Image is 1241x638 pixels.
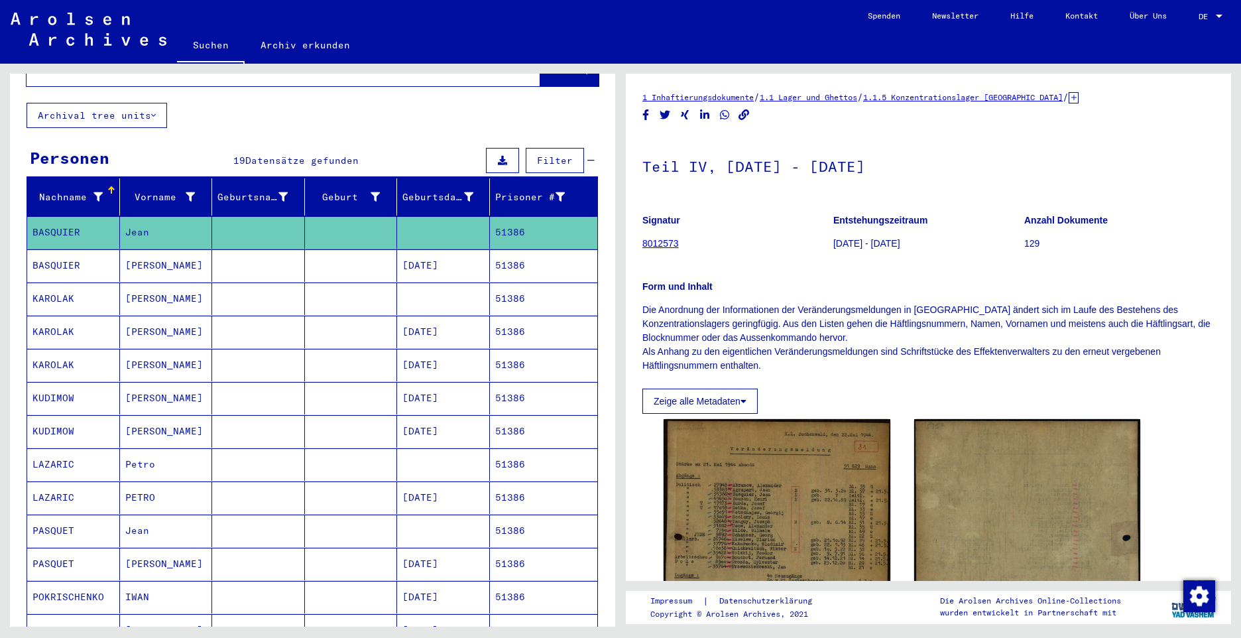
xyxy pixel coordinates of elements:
p: Die Arolsen Archives Online-Collections [940,595,1121,607]
a: 1.1.5 Konzentrationslager [GEOGRAPHIC_DATA] [863,92,1063,102]
mat-cell: 51386 [490,415,598,448]
mat-cell: 51386 [490,382,598,415]
mat-cell: 51386 [490,316,598,348]
div: Nachname [32,190,103,204]
mat-header-cell: Prisoner # [490,178,598,216]
mat-cell: PETRO [120,481,213,514]
b: Anzahl Dokumente [1024,215,1108,225]
h1: Teil IV, [DATE] - [DATE] [642,136,1214,194]
a: Suchen [177,29,245,64]
p: Copyright © Arolsen Archives, 2021 [650,608,828,620]
mat-cell: [DATE] [397,481,490,514]
mat-cell: KAROLAK [27,316,120,348]
div: Personen [30,146,109,170]
mat-cell: [PERSON_NAME] [120,548,213,580]
mat-cell: [PERSON_NAME] [120,316,213,348]
span: Filter [537,155,573,166]
mat-cell: KAROLAK [27,349,120,381]
mat-cell: Jean [120,216,213,249]
mat-cell: POKRISCHENKO [27,581,120,613]
mat-cell: [DATE] [397,249,490,282]
mat-cell: 51386 [490,448,598,481]
mat-cell: [PERSON_NAME] [120,382,213,415]
div: Geburtsname [217,186,304,208]
div: Vorname [125,190,196,204]
mat-cell: IWAN [120,581,213,613]
button: Copy link [737,107,751,123]
span: 19 [233,155,245,166]
mat-cell: 51386 [490,581,598,613]
mat-header-cell: Geburtsname [212,178,305,216]
p: wurden entwickelt in Partnerschaft mit [940,607,1121,619]
mat-cell: LAZARIC [27,448,120,481]
mat-cell: [PERSON_NAME] [120,249,213,282]
p: Die Anordnung der Informationen der Veränderungsmeldungen in [GEOGRAPHIC_DATA] ändert sich im Lau... [642,303,1214,373]
button: Archival tree units [27,103,167,128]
div: Vorname [125,186,212,208]
mat-header-cell: Vorname [120,178,213,216]
div: Geburtsdatum [402,190,473,204]
mat-cell: 51386 [490,481,598,514]
mat-cell: Jean [120,515,213,547]
mat-cell: 51386 [490,283,598,315]
p: [DATE] - [DATE] [833,237,1024,251]
mat-cell: 51386 [490,515,598,547]
mat-cell: LAZARIC [27,481,120,514]
mat-cell: PASQUET [27,515,120,547]
mat-cell: BASQUIER [27,216,120,249]
b: Signatur [642,215,680,225]
mat-header-cell: Geburtsdatum [397,178,490,216]
a: 1.1 Lager und Ghettos [760,92,857,102]
mat-cell: [DATE] [397,349,490,381]
button: Share on Xing [678,107,692,123]
mat-cell: KUDIMOW [27,415,120,448]
button: Share on Twitter [658,107,672,123]
span: / [857,91,863,103]
button: Share on Facebook [639,107,653,123]
a: Archiv erkunden [245,29,366,61]
div: Zustimmung ändern [1183,580,1214,611]
div: | [650,594,828,608]
mat-cell: [PERSON_NAME] [120,283,213,315]
mat-cell: 51386 [490,349,598,381]
mat-cell: [PERSON_NAME] [120,349,213,381]
div: Prisoner # [495,190,565,204]
p: 129 [1024,237,1214,251]
span: DE [1199,12,1213,21]
mat-cell: PASQUET [27,548,120,580]
mat-header-cell: Geburt‏ [305,178,398,216]
mat-cell: KAROLAK [27,283,120,315]
mat-cell: KUDIMOW [27,382,120,415]
a: Impressum [650,594,703,608]
mat-cell: [DATE] [397,316,490,348]
img: yv_logo.png [1169,590,1218,623]
mat-cell: [DATE] [397,548,490,580]
div: Geburt‏ [310,190,381,204]
button: Zeige alle Metadaten [642,389,758,414]
div: Nachname [32,186,119,208]
b: Form und Inhalt [642,281,713,292]
mat-cell: [DATE] [397,415,490,448]
a: 1 Inhaftierungsdokumente [642,92,754,102]
span: / [1063,91,1069,103]
mat-cell: [DATE] [397,382,490,415]
mat-header-cell: Nachname [27,178,120,216]
img: Arolsen_neg.svg [11,13,166,46]
a: Datenschutzerklärung [709,594,828,608]
mat-cell: 51386 [490,216,598,249]
button: Share on LinkedIn [698,107,712,123]
button: Share on WhatsApp [718,107,732,123]
img: Zustimmung ändern [1183,580,1215,612]
a: 8012573 [642,238,679,249]
button: Filter [526,148,584,173]
mat-cell: Petro [120,448,213,481]
div: Geburtsdatum [402,186,490,208]
div: Geburtsname [217,190,288,204]
span: Datensätze gefunden [245,155,359,166]
span: / [754,91,760,103]
mat-cell: 51386 [490,249,598,282]
div: Geburt‏ [310,186,397,208]
div: Prisoner # [495,186,582,208]
mat-cell: [PERSON_NAME] [120,415,213,448]
mat-cell: 51386 [490,548,598,580]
